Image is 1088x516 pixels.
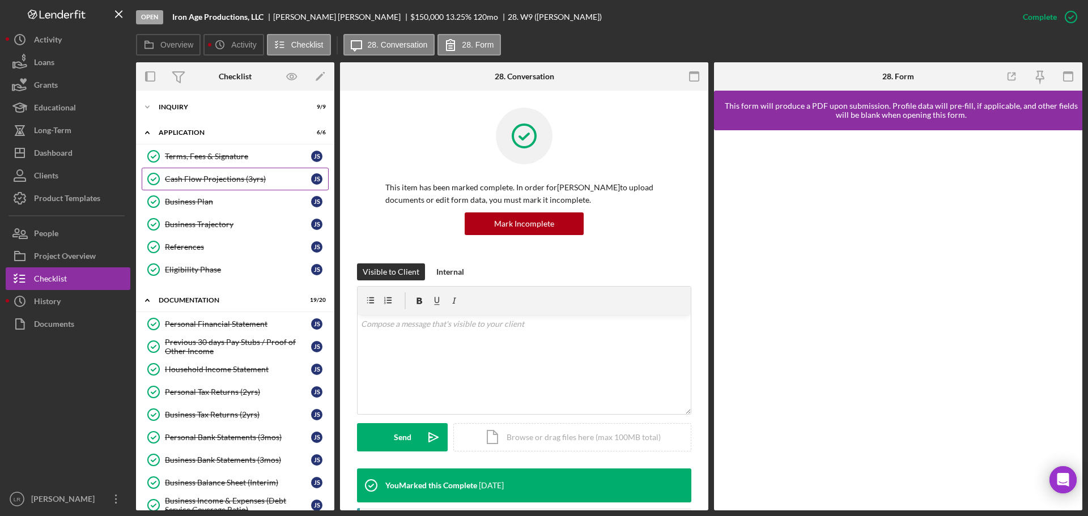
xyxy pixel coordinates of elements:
button: Send [357,423,448,451]
div: Household Income Statement [165,365,311,374]
a: Business Balance Sheet (Interim)JS [142,471,329,494]
button: Mark Incomplete [465,212,584,235]
div: J S [311,500,322,511]
a: Personal Bank Statements (3mos)JS [142,426,329,449]
iframe: Lenderfit form [725,142,1072,499]
div: Checklist [219,72,252,81]
text: LR [14,496,20,502]
a: Previous 30 days Pay Stubs / Proof of Other IncomeJS [142,335,329,358]
div: J S [311,318,322,330]
a: Eligibility PhaseJS [142,258,329,281]
div: J S [311,241,322,253]
button: Complete [1011,6,1082,28]
button: Activity [203,34,263,56]
time: 2025-10-07 18:35 [479,481,504,490]
div: Business Tax Returns (2yrs) [165,410,311,419]
div: 6 / 6 [305,129,326,136]
button: 28. Conversation [343,34,435,56]
div: Inquiry [159,104,297,110]
div: Personal Financial Statement [165,319,311,329]
div: [PERSON_NAME] [28,488,102,513]
a: Terms, Fees & SignatureJS [142,145,329,168]
div: J S [311,196,322,207]
div: Personal Tax Returns (2yrs) [165,387,311,396]
div: J S [311,454,322,466]
button: 28. Form [437,34,501,56]
div: 28. Conversation [495,72,554,81]
div: Internal [436,263,464,280]
label: Overview [160,40,193,49]
div: References [165,242,311,251]
div: Documentation [159,297,297,304]
a: ReferencesJS [142,236,329,258]
label: Activity [231,40,256,49]
div: This form will produce a PDF upon submission. Profile data will pre-fill, if applicable, and othe... [720,101,1082,120]
a: Personal Tax Returns (2yrs)JS [142,381,329,403]
a: Business Tax Returns (2yrs)JS [142,403,329,426]
div: J S [311,432,322,443]
div: Business Balance Sheet (Interim) [165,478,311,487]
p: This item has been marked complete. In order for [PERSON_NAME] to upload documents or edit form d... [385,181,663,207]
label: Checklist [291,40,324,49]
a: Personal Financial StatementJS [142,313,329,335]
a: Household Income StatementJS [142,358,329,381]
a: Business TrajectoryJS [142,213,329,236]
b: Iron Age Productions, LLC [172,12,263,22]
div: Cash Flow Projections (3yrs) [165,174,311,184]
div: Terms, Fees & Signature [165,152,311,161]
a: Cash Flow Projections (3yrs)JS [142,168,329,190]
a: Business PlanJS [142,190,329,213]
label: 28. Form [462,40,494,49]
div: Complete [1023,6,1057,28]
div: J S [311,173,322,185]
div: 9 / 9 [305,104,326,110]
button: Visible to Client [357,263,425,280]
div: Application [159,129,297,136]
button: Checklist [267,34,331,56]
button: LR[PERSON_NAME] [6,488,130,510]
div: Personal Bank Statements (3mos) [165,433,311,442]
div: J S [311,151,322,162]
span: $150,000 [410,12,444,22]
div: 28. W9 ([PERSON_NAME]) [508,12,602,22]
div: Previous 30 days Pay Stubs / Proof of Other Income [165,338,311,356]
div: Business Bank Statements (3mos) [165,455,311,464]
label: 28. Conversation [368,40,428,49]
button: Overview [136,34,201,56]
div: Eligibility Phase [165,265,311,274]
div: J S [311,477,322,488]
div: [PERSON_NAME] [PERSON_NAME] [273,12,410,22]
div: J S [311,409,322,420]
div: J S [311,341,322,352]
div: Business Trajectory [165,220,311,229]
div: You Marked this Complete [385,481,477,490]
div: 13.25 % [445,12,471,22]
